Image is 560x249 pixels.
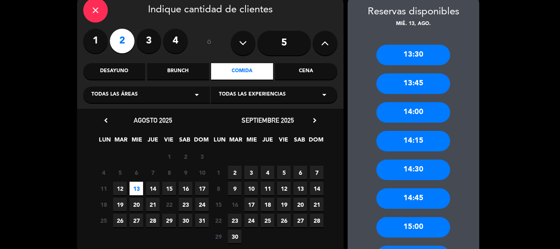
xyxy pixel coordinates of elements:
[294,166,307,179] span: 6
[146,135,159,148] span: JUE
[244,182,258,195] span: 10
[348,20,479,28] div: mié. 13, ago.
[163,29,188,53] label: 4
[91,5,100,15] i: close
[179,198,192,211] span: 23
[97,198,110,211] span: 18
[261,198,274,211] span: 18
[275,63,337,80] div: Cena
[244,166,258,179] span: 3
[228,182,241,195] span: 9
[212,214,225,227] span: 22
[83,29,108,53] label: 1
[277,182,291,195] span: 12
[195,198,209,211] span: 24
[319,90,329,100] i: arrow_drop_down
[162,135,175,148] span: VIE
[134,116,172,124] span: agosto 2025
[228,166,241,179] span: 2
[228,230,241,243] span: 30
[179,150,192,163] span: 2
[277,135,290,148] span: VIE
[376,160,450,180] div: 14:30
[294,198,307,211] span: 20
[194,135,207,148] span: DOM
[162,198,176,211] span: 22
[277,166,291,179] span: 5
[179,182,192,195] span: 16
[376,73,450,94] div: 13:45
[97,166,110,179] span: 4
[310,182,323,195] span: 14
[294,214,307,227] span: 27
[241,116,294,124] span: septiembre 2025
[178,135,191,148] span: SAB
[91,91,138,99] span: Todas las áreas
[162,150,176,163] span: 1
[113,198,127,211] span: 19
[137,29,161,53] label: 3
[309,135,322,148] span: DOM
[219,91,286,99] span: Todas las experiencias
[102,116,110,125] i: chevron_left
[244,214,258,227] span: 24
[212,198,225,211] span: 15
[83,63,145,80] div: Desayuno
[97,182,110,195] span: 11
[114,135,127,148] span: MAR
[179,166,192,179] span: 9
[376,217,450,238] div: 15:00
[113,166,127,179] span: 5
[310,214,323,227] span: 28
[277,214,291,227] span: 26
[244,198,258,211] span: 17
[179,214,192,227] span: 30
[146,182,159,195] span: 14
[130,198,143,211] span: 20
[130,135,143,148] span: MIE
[211,63,273,80] div: Comida
[162,182,176,195] span: 15
[195,214,209,227] span: 31
[130,182,143,195] span: 13
[376,102,450,123] div: 14:00
[310,198,323,211] span: 21
[376,131,450,151] div: 14:15
[113,214,127,227] span: 26
[348,4,479,20] div: Reservas disponibles
[162,214,176,227] span: 29
[228,198,241,211] span: 16
[212,166,225,179] span: 1
[212,182,225,195] span: 8
[146,198,159,211] span: 21
[192,90,202,100] i: arrow_drop_down
[213,135,226,148] span: LUN
[277,198,291,211] span: 19
[130,214,143,227] span: 27
[229,135,242,148] span: MAR
[310,166,323,179] span: 7
[212,230,225,243] span: 29
[113,182,127,195] span: 12
[376,45,450,65] div: 13:30
[261,166,274,179] span: 4
[293,135,306,148] span: SAB
[376,188,450,209] div: 14:45
[245,135,258,148] span: MIE
[98,135,112,148] span: LUN
[146,214,159,227] span: 28
[310,116,319,125] i: chevron_right
[110,29,134,53] label: 2
[195,166,209,179] span: 10
[130,166,143,179] span: 6
[294,182,307,195] span: 13
[146,166,159,179] span: 7
[162,166,176,179] span: 8
[261,182,274,195] span: 11
[97,214,110,227] span: 25
[147,63,209,80] div: Brunch
[261,135,274,148] span: JUE
[261,214,274,227] span: 25
[196,29,223,57] div: ó
[195,150,209,163] span: 3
